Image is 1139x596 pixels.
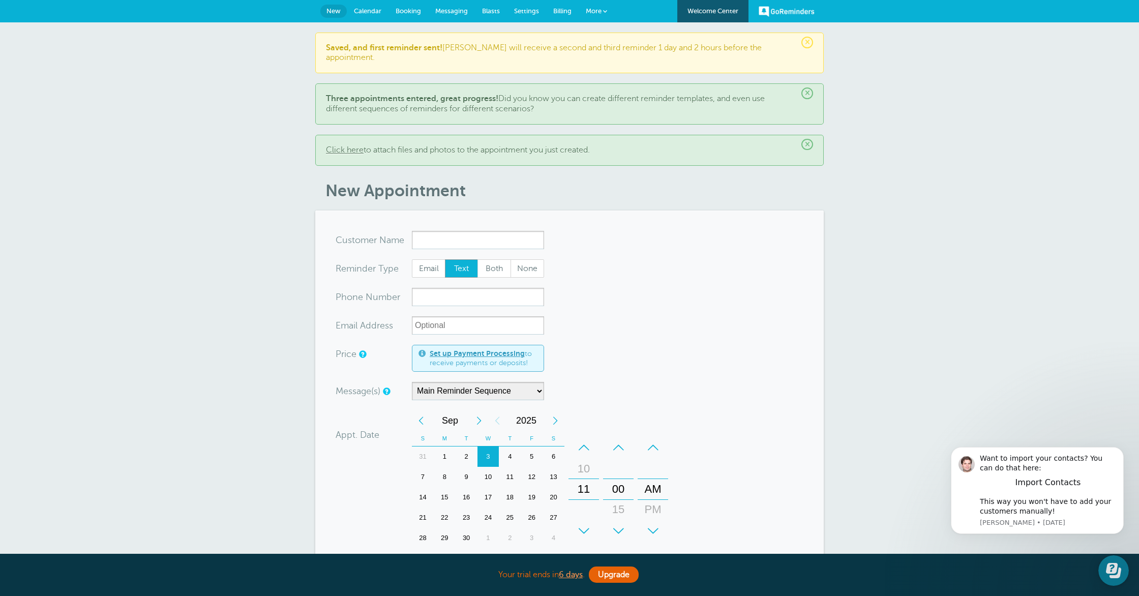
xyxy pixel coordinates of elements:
a: Simple templates and custom messages will use the reminder schedule set under Settings > Reminder... [383,388,389,395]
div: 20 [543,487,564,508]
div: 3 [521,528,543,548]
div: Previous Month [412,410,430,431]
div: 11 [572,479,596,499]
input: Optional [412,316,544,335]
p: to attach files and photos to the appointment you just created. [326,145,813,155]
div: 8 [477,548,499,569]
div: Saturday, September 13 [543,467,564,487]
div: Tuesday, October 7 [456,548,477,569]
a: Click here [326,145,364,155]
div: Previous Year [488,410,506,431]
div: Monday, September 15 [434,487,456,508]
div: 15 [606,499,631,520]
div: 11 [543,548,564,569]
span: to receive payments or deposits! [430,349,537,367]
div: 12 [521,467,543,487]
label: Reminder Type [336,264,399,273]
label: Message(s) [336,386,380,396]
span: 2025 [506,410,546,431]
span: Settings [514,7,539,15]
label: Price [336,349,356,359]
span: × [801,139,813,151]
div: 31 [412,446,434,467]
div: ress [336,316,412,335]
div: 23 [456,508,477,528]
div: Tuesday, September 23 [456,508,477,528]
span: September [430,410,470,431]
div: AM [641,479,665,499]
div: Wednesday, October 8 [477,548,499,569]
div: 10 [477,467,499,487]
div: Saturday, October 4 [543,528,564,548]
div: Monday, October 6 [434,548,456,569]
div: Thursday, October 2 [499,528,521,548]
div: PM [641,499,665,520]
div: Next Month [470,410,488,431]
th: M [434,431,456,446]
div: Sunday, September 28 [412,528,434,548]
div: Friday, September 19 [521,487,543,508]
div: 5 [521,446,543,467]
div: 9 [499,548,521,569]
div: ame [336,231,412,249]
div: 26 [521,508,543,528]
div: Friday, October 10 [521,548,543,569]
div: Saturday, September 20 [543,487,564,508]
div: 21 [412,508,434,528]
div: 10 [521,548,543,569]
span: More [586,7,602,15]
div: 27 [543,508,564,528]
span: Both [478,260,511,277]
div: Thursday, September 18 [499,487,521,508]
span: Pho [336,292,352,302]
label: Email [412,259,445,278]
div: Friday, September 26 [521,508,543,528]
div: Tuesday, September 30 [456,528,477,548]
div: Tuesday, September 16 [456,487,477,508]
div: Thursday, September 11 [499,467,521,487]
span: ne Nu [352,292,378,302]
th: F [521,431,543,446]
div: 4 [499,446,521,467]
div: 24 [477,508,499,528]
div: Thursday, October 9 [499,548,521,569]
div: Wednesday, September 3 [477,446,499,467]
div: Saturday, September 27 [543,508,564,528]
b: Saved, and first reminder sent! [326,43,442,52]
div: Wednesday, September 24 [477,508,499,528]
label: Both [477,259,511,278]
h1: New Appointment [325,181,824,200]
div: 14 [412,487,434,508]
div: 18 [499,487,521,508]
div: 3 [477,446,499,467]
div: 19 [521,487,543,508]
div: Sunday, October 5 [412,548,434,569]
span: × [801,87,813,99]
span: Calendar [354,7,381,15]
div: 7 [412,467,434,487]
div: Sunday, September 14 [412,487,434,508]
span: Billing [553,7,572,15]
div: Monday, September 1 [434,446,456,467]
div: 15 [434,487,456,508]
span: Booking [396,7,421,15]
div: 5 [412,548,434,569]
div: 1 [477,528,499,548]
div: Minutes [603,437,634,541]
div: Wednesday, October 1 [477,528,499,548]
div: 9 [456,467,477,487]
a: Upgrade [589,567,639,583]
span: New [326,7,341,15]
iframe: Intercom notifications message [936,432,1139,591]
span: Messaging [435,7,468,15]
a: New [320,5,347,18]
div: 2 [499,528,521,548]
a: Set up Payment Processing [430,349,525,357]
